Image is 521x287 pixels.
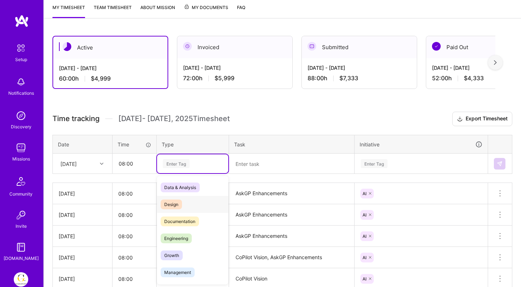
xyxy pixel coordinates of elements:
[60,160,77,167] div: [DATE]
[9,190,33,198] div: Community
[14,240,28,254] img: guide book
[15,56,27,63] div: Setup
[59,75,162,82] div: 60:00 h
[184,4,228,12] span: My Documents
[184,4,228,18] a: My Documents
[59,232,106,240] div: [DATE]
[161,200,182,209] span: Design
[361,158,387,169] div: Enter Tag
[113,227,156,246] input: HH:MM
[302,36,417,58] div: Submitted
[230,205,353,225] textarea: AskGP Enhancements
[432,42,441,51] img: Paid Out
[113,205,156,224] input: HH:MM
[308,42,316,51] img: Submitted
[11,123,31,130] div: Discovery
[161,267,195,277] span: Management
[12,155,30,163] div: Missions
[63,42,71,51] img: Active
[215,74,234,82] span: $5,999
[14,141,28,155] img: teamwork
[12,173,30,190] img: Community
[53,37,168,59] div: Active
[118,114,230,123] span: [DATE] - [DATE] , 2025 Timesheet
[230,184,353,204] textarea: AskGP Enhancements
[363,276,367,282] span: AI
[161,250,183,260] span: Growth
[360,140,483,149] div: Initiative
[59,211,106,219] div: [DATE]
[8,89,34,97] div: Notifications
[308,64,411,72] div: [DATE] - [DATE]
[339,74,358,82] span: $7,333
[157,135,229,154] th: Type
[457,115,463,123] i: icon Download
[52,4,85,18] a: My timesheet
[464,74,484,82] span: $4,333
[308,74,411,82] div: 88:00 h
[16,222,27,230] div: Invite
[59,254,106,261] div: [DATE]
[161,183,200,192] span: Data & Analysis
[363,191,367,196] span: AI
[113,248,156,267] input: HH:MM
[452,112,512,126] button: Export Timesheet
[52,114,99,123] span: Time tracking
[183,42,192,51] img: Invoiced
[161,217,199,226] span: Documentation
[497,161,503,167] img: Submit
[14,14,29,27] img: logo
[230,248,353,267] textarea: CoPilot Vision, AskGP Enhancements
[113,184,156,203] input: HH:MM
[14,75,28,89] img: bell
[183,74,287,82] div: 72:00 h
[59,190,106,197] div: [DATE]
[118,141,151,148] div: Time
[100,162,103,166] i: icon Chevron
[94,4,132,18] a: Team timesheet
[14,208,28,222] img: Invite
[183,64,287,72] div: [DATE] - [DATE]
[59,64,162,72] div: [DATE] - [DATE]
[113,154,156,173] input: HH:MM
[59,275,106,283] div: [DATE]
[363,255,367,260] span: AI
[12,272,30,287] a: Guidepoint: Client Platform
[14,108,28,123] img: discovery
[161,234,192,243] span: Engineering
[4,254,39,262] div: [DOMAIN_NAME]
[230,226,353,246] textarea: AskGP Enhancements
[13,40,29,56] img: setup
[14,272,28,287] img: Guidepoint: Client Platform
[229,135,355,154] th: Task
[140,4,175,18] a: About Mission
[177,36,292,58] div: Invoiced
[163,158,190,169] div: Enter Tag
[91,75,111,82] span: $4,999
[53,135,113,154] th: Date
[237,4,245,18] a: FAQ
[363,234,367,239] span: AI
[494,60,497,65] img: right
[363,212,367,218] span: AI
